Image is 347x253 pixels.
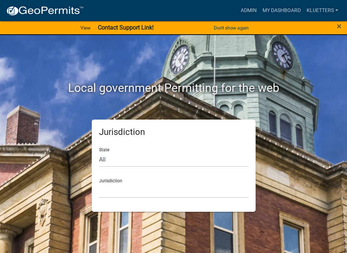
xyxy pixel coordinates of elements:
[48,81,299,95] h2: Local government Permitting for the web
[260,4,304,17] a: My Dashboard
[98,24,154,31] strong: Contact Support Link!
[304,4,341,17] a: kluetters
[99,127,248,137] h5: Jurisdiction
[78,22,94,34] a: View
[211,22,252,34] button: Don't show again
[238,4,260,17] a: Admin
[337,21,342,31] span: ×
[337,22,342,31] button: Close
